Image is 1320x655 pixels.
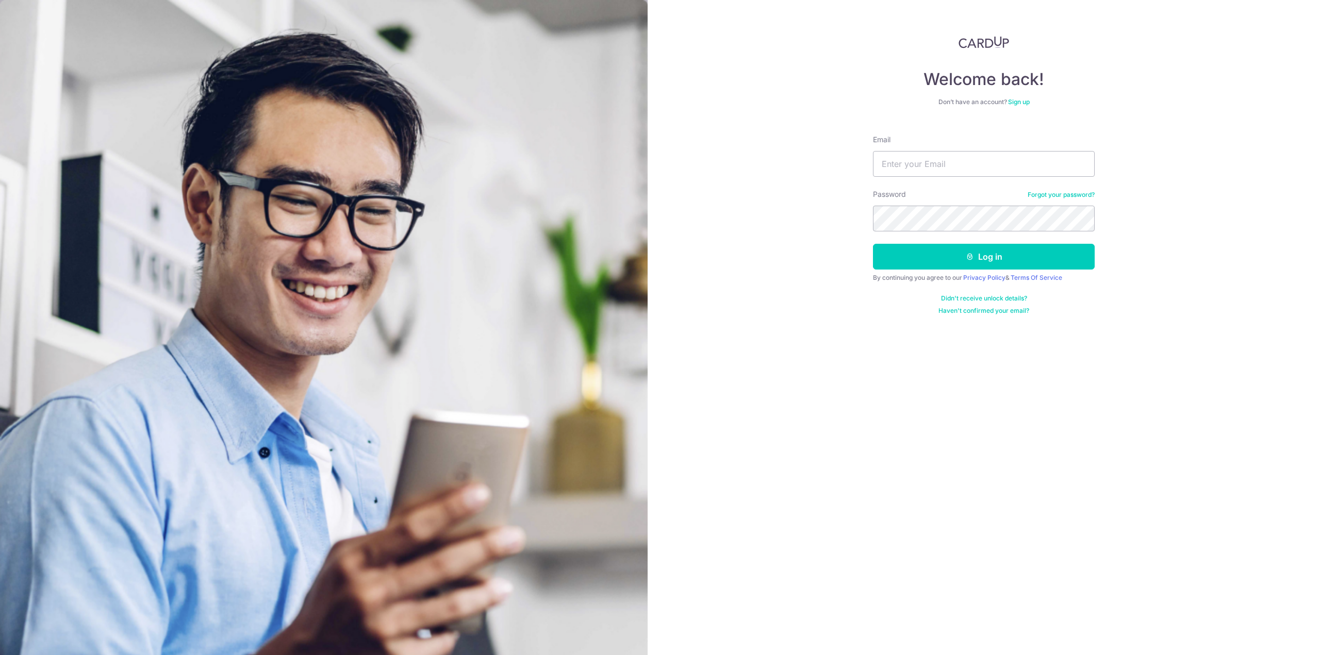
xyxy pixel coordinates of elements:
[1008,98,1030,106] a: Sign up
[873,98,1095,106] div: Don’t have an account?
[873,244,1095,270] button: Log in
[873,189,906,199] label: Password
[963,274,1005,281] a: Privacy Policy
[941,294,1027,303] a: Didn't receive unlock details?
[1028,191,1095,199] a: Forgot your password?
[959,36,1009,48] img: CardUp Logo
[873,274,1095,282] div: By continuing you agree to our &
[938,307,1029,315] a: Haven't confirmed your email?
[873,135,890,145] label: Email
[1011,274,1062,281] a: Terms Of Service
[873,151,1095,177] input: Enter your Email
[873,69,1095,90] h4: Welcome back!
